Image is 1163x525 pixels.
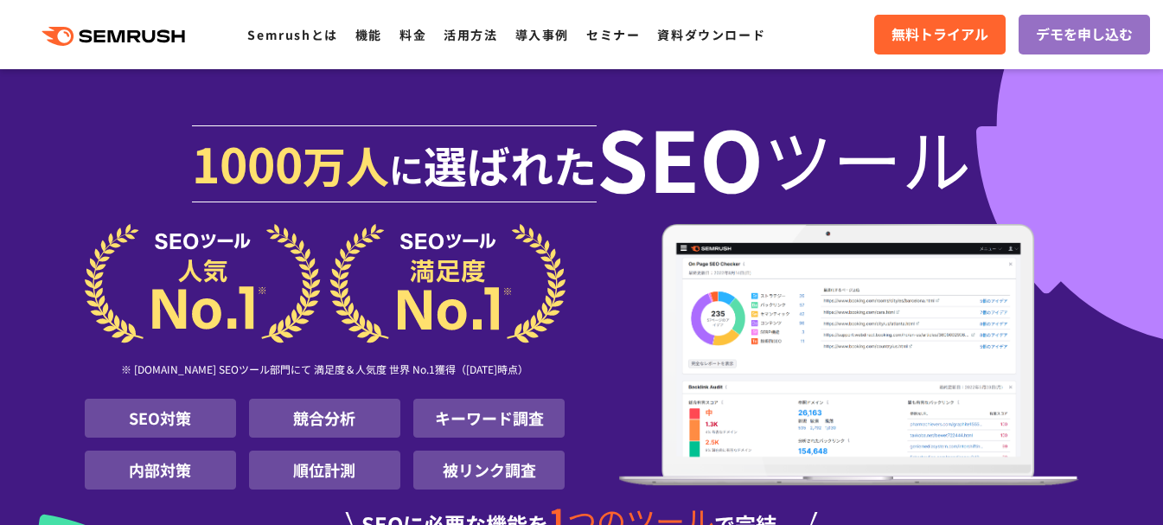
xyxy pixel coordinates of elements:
[444,26,497,43] a: 活用方法
[389,144,424,194] span: に
[85,451,236,490] li: 内部対策
[355,26,382,43] a: 機能
[874,15,1006,54] a: 無料トライアル
[85,343,566,399] div: ※ [DOMAIN_NAME] SEOツール部門にて 満足度＆人気度 世界 No.1獲得（[DATE]時点）
[303,133,389,195] span: 万人
[586,26,640,43] a: セミナー
[1036,23,1133,46] span: デモを申し込む
[413,399,565,438] li: キーワード調査
[515,26,569,43] a: 導入事例
[247,26,337,43] a: Semrushとは
[657,26,765,43] a: 資料ダウンロード
[891,23,988,46] span: 無料トライアル
[424,133,597,195] span: 選ばれた
[249,451,400,490] li: 順位計測
[399,26,426,43] a: 料金
[764,123,971,192] span: ツール
[413,451,565,490] li: 被リンク調査
[597,123,764,192] span: SEO
[192,128,303,197] span: 1000
[1019,15,1150,54] a: デモを申し込む
[249,399,400,438] li: 競合分析
[85,399,236,438] li: SEO対策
